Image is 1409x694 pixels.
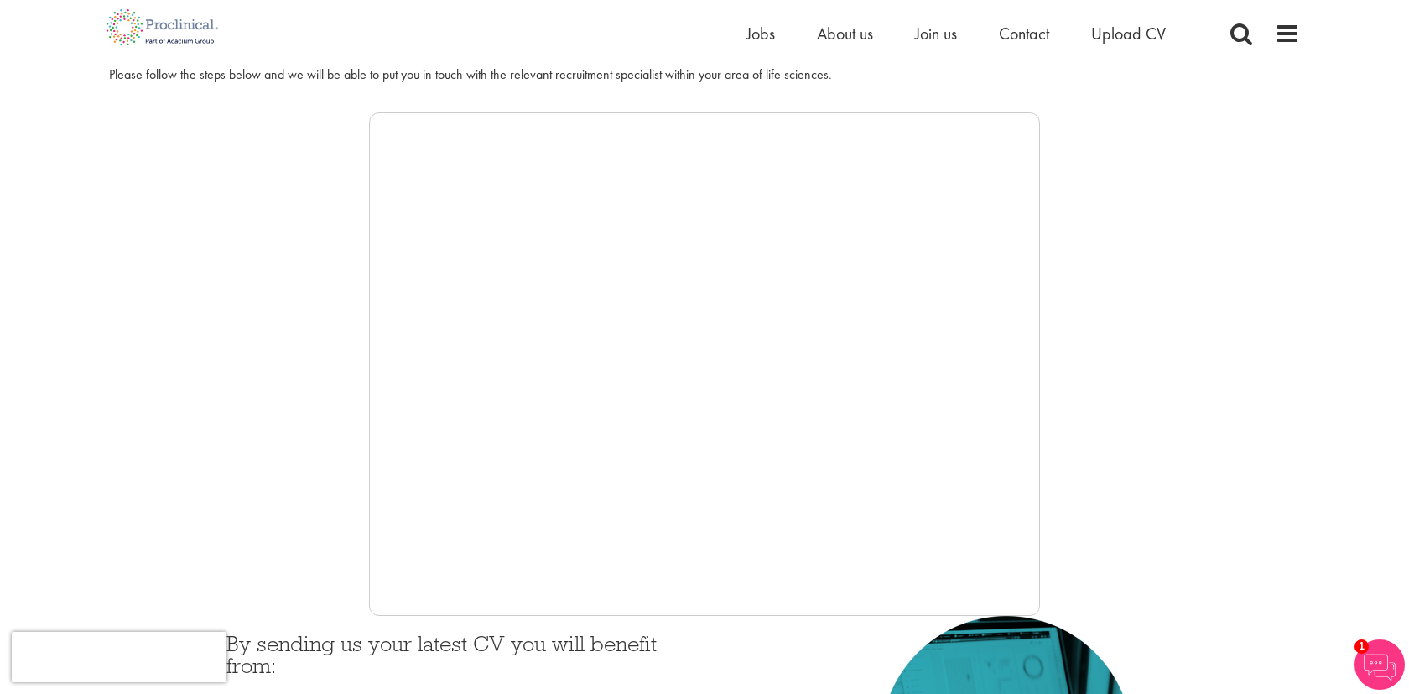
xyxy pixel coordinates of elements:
[746,23,775,44] a: Jobs
[1354,639,1405,690] img: Chatbot
[12,632,226,682] iframe: reCAPTCHA
[999,23,1049,44] a: Contact
[1354,639,1369,654] span: 1
[1091,23,1166,44] a: Upload CV
[915,23,957,44] a: Join us
[109,65,1300,85] div: Please follow the steps below and we will be able to put you in touch with the relevant recruitme...
[817,23,873,44] a: About us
